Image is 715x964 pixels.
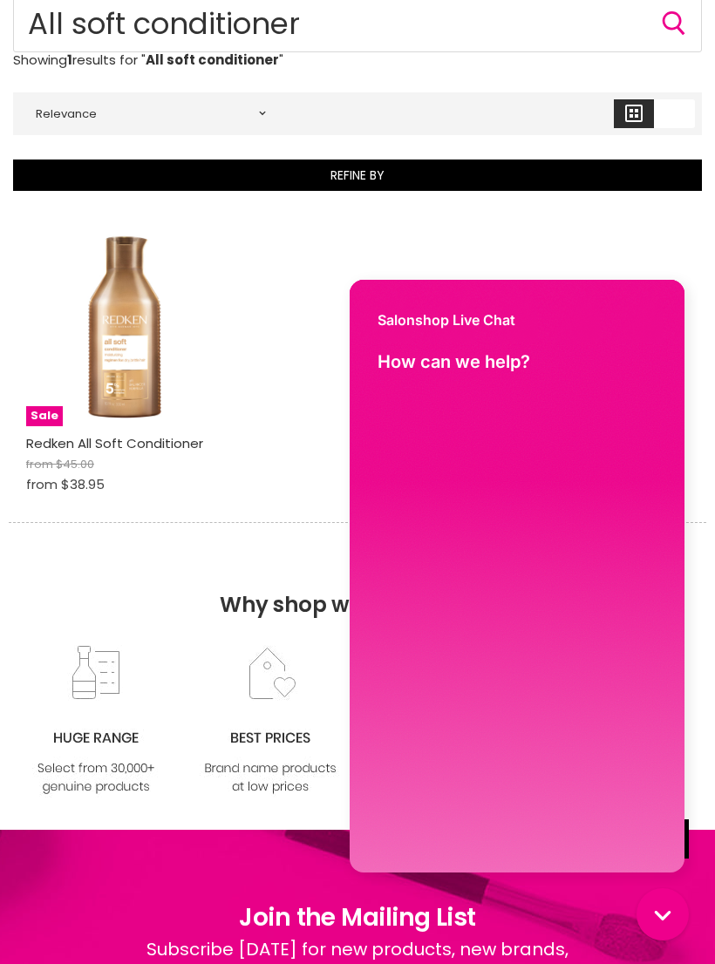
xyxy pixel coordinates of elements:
[13,52,702,67] p: Showing results for " "
[127,900,588,936] h1: Join the Mailing List
[337,271,698,886] iframe: Gorgias live chat window
[628,882,698,947] iframe: Gorgias live chat messenger
[26,228,224,426] img: Redken All Soft Conditioner
[200,645,341,798] img: prices.jpg
[660,10,688,37] button: Search
[56,456,94,472] span: $45.00
[9,522,706,643] h2: Why shop with Salonshop
[13,160,702,191] button: Refine By
[61,475,105,493] span: $38.95
[26,434,203,452] a: Redken All Soft Conditioner
[67,51,72,69] strong: 1
[26,456,53,472] span: from
[26,228,224,426] a: Redken All Soft ConditionerSale
[25,645,167,798] img: range2_8cf790d4-220e-469f-917d-a18fed3854b6.jpg
[146,51,279,69] strong: All soft conditioner
[26,475,58,493] span: from
[26,406,63,426] span: Sale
